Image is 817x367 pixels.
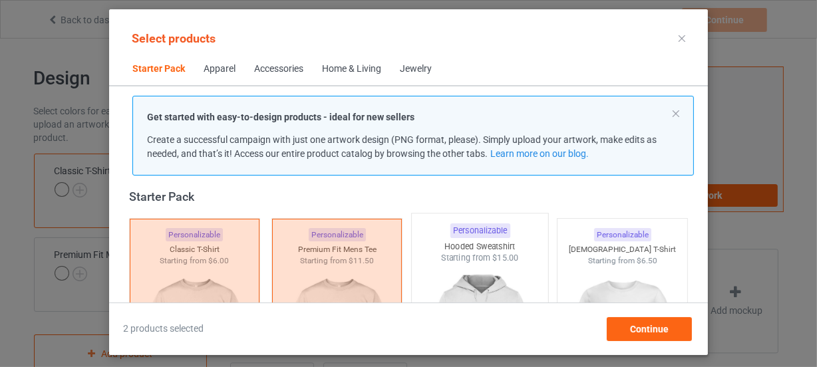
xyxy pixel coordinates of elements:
span: Continue [630,324,669,334]
div: Apparel [204,62,236,76]
div: Personalizable [594,228,651,242]
span: $15.00 [492,253,519,263]
div: Home & Living [322,62,381,76]
a: Learn more on our blog. [490,148,589,159]
div: Starting from [558,255,687,267]
div: Starting from [412,252,548,263]
div: Personalizable [450,223,510,238]
div: Hooded Sweatshirt [412,241,548,252]
div: Continue [607,317,692,341]
span: 2 products selected [123,322,204,336]
span: Starter Pack [123,53,194,85]
div: Starter Pack [129,189,694,204]
span: $6.50 [637,256,657,265]
div: Accessories [254,62,303,76]
span: Create a successful campaign with just one artwork design (PNG format, please). Simply upload you... [147,134,657,159]
span: Select products [132,31,216,45]
div: [DEMOGRAPHIC_DATA] T-Shirt [558,244,687,255]
strong: Get started with easy-to-design products - ideal for new sellers [147,112,414,122]
div: Jewelry [400,62,432,76]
